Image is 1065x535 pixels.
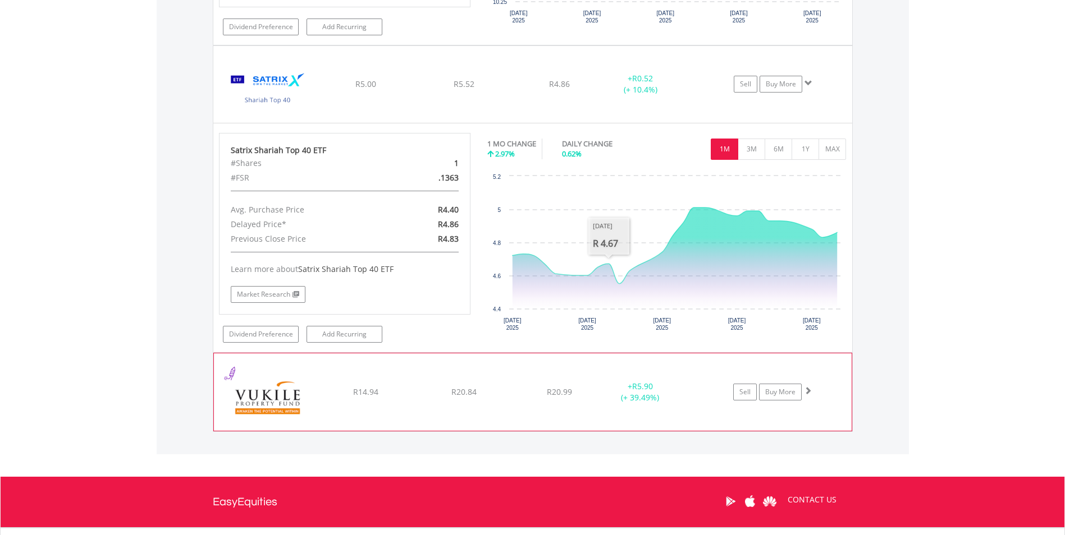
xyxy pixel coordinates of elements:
span: R4.86 [549,79,570,89]
span: 0.62% [562,149,582,159]
div: 1 [385,156,467,170]
text: 5.2 [493,174,501,180]
span: R4.86 [438,219,459,229]
div: Chart. Highcharts interactive chart. [487,170,847,339]
span: R14.94 [353,386,378,397]
button: MAX [819,139,846,160]
img: EQU.ZA.VKE.png [220,367,316,428]
a: Sell [734,76,757,93]
a: Add Recurring [307,326,382,343]
text: 5 [497,207,501,213]
div: 1 MO CHANGE [487,139,536,149]
button: 3M [738,139,765,160]
span: R4.83 [438,233,459,244]
div: Previous Close Price [222,232,386,246]
text: [DATE] 2025 [656,10,674,24]
span: Satrix Shariah Top 40 ETF [298,264,394,274]
text: [DATE] 2025 [504,317,522,331]
span: R5.52 [454,79,474,89]
text: [DATE] 2025 [653,317,671,331]
a: Add Recurring [307,19,382,35]
div: #FSR [222,170,386,185]
a: Dividend Preference [223,19,299,35]
span: R20.84 [451,386,477,397]
a: Huawei [760,484,780,519]
text: 4.4 [493,306,501,312]
div: Avg. Purchase Price [222,202,386,217]
text: 4.8 [493,240,501,246]
a: Buy More [760,76,802,93]
div: Delayed Price* [222,217,386,232]
text: 4.6 [493,273,501,279]
span: R5.00 [355,79,376,89]
text: [DATE] 2025 [510,10,528,24]
a: Google Play [721,484,741,519]
span: R20.99 [547,386,572,397]
button: 1M [711,139,738,160]
span: R5.90 [632,381,653,391]
text: [DATE] 2025 [803,317,821,331]
div: DAILY CHANGE [562,139,652,149]
div: Learn more about [231,264,459,275]
span: 2.97% [495,149,515,159]
text: [DATE] 2025 [728,317,746,331]
img: EQU.ZA.STXSHA.png [219,60,316,120]
div: .1363 [385,170,467,185]
a: Sell [733,384,757,400]
a: EasyEquities [213,477,277,527]
text: [DATE] 2025 [583,10,601,24]
a: CONTACT US [780,484,844,515]
a: Market Research [231,286,305,303]
svg: Interactive chart [487,170,846,339]
text: [DATE] 2025 [578,317,596,331]
span: R0.52 [632,73,653,84]
div: + (+ 39.49%) [598,381,682,403]
text: [DATE] 2025 [803,10,821,24]
button: 6M [765,139,792,160]
span: R4.40 [438,204,459,215]
button: 1Y [792,139,819,160]
a: Apple [741,484,760,519]
a: Dividend Preference [223,326,299,343]
div: Satrix Shariah Top 40 ETF [231,145,459,156]
text: [DATE] 2025 [730,10,748,24]
div: + (+ 10.4%) [598,73,683,95]
a: Buy More [759,384,802,400]
div: #Shares [222,156,386,170]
